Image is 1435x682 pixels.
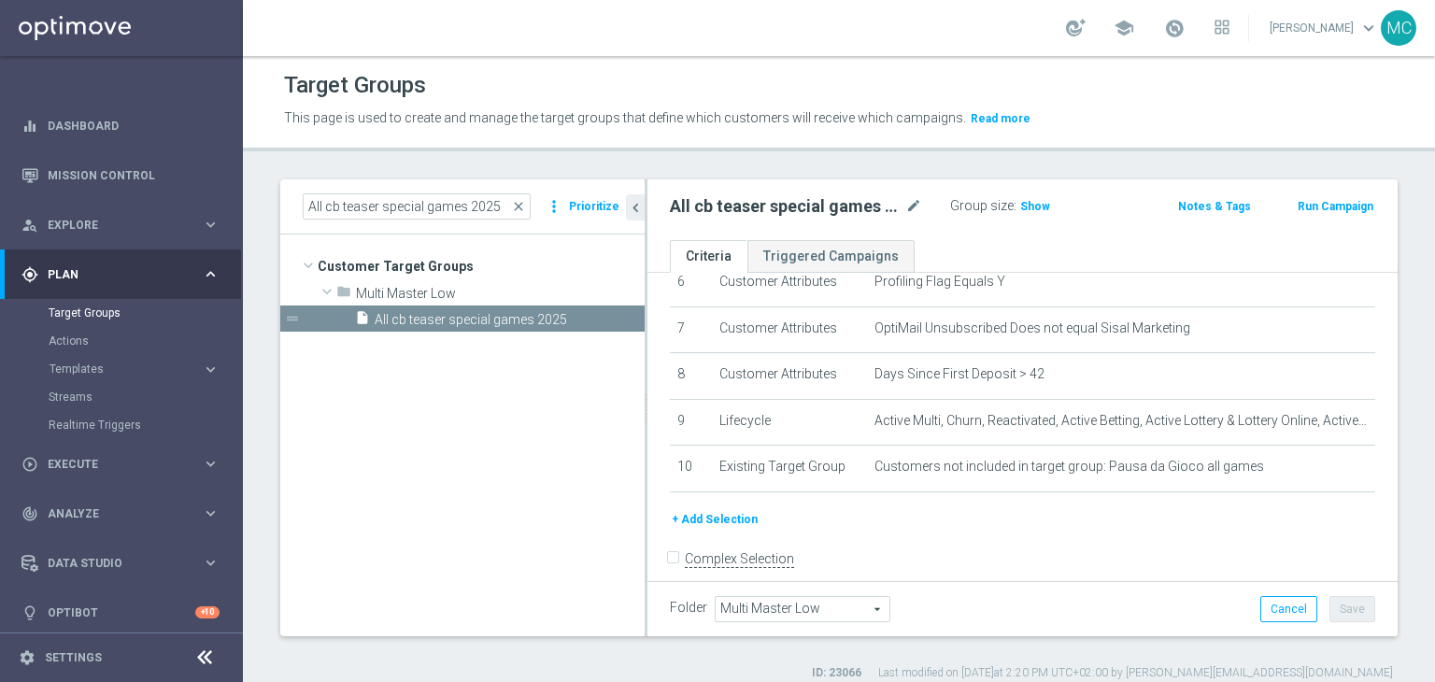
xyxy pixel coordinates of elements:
td: 6 [670,260,712,306]
span: OptiMail Unsubscribed Does not equal Sisal Marketing [874,320,1190,336]
span: Show [1020,200,1050,213]
td: 8 [670,353,712,400]
i: keyboard_arrow_right [202,504,220,522]
input: Quick find group or folder [303,193,531,220]
td: Existing Target Group [712,446,867,492]
div: Streams [49,383,241,411]
i: folder [336,284,351,305]
button: track_changes Analyze keyboard_arrow_right [21,506,220,521]
button: Run Campaign [1296,196,1375,217]
button: Save [1329,596,1375,622]
span: close [511,199,526,214]
i: settings [19,649,36,666]
span: Customers not included in target group: Pausa da Gioco all games [874,459,1264,475]
a: [PERSON_NAME]keyboard_arrow_down [1268,14,1381,42]
button: equalizer Dashboard [21,119,220,134]
a: Actions [49,334,194,348]
h2: All cb teaser special games 2025 [670,195,902,218]
div: Templates [49,355,241,383]
button: Data Studio keyboard_arrow_right [21,556,220,571]
label: Group size [950,198,1014,214]
div: Execute [21,456,202,473]
button: Prioritize [566,194,622,220]
div: Actions [49,327,241,355]
button: lightbulb Optibot +10 [21,605,220,620]
div: Templates [50,363,202,375]
div: Data Studio [21,555,202,572]
i: mode_edit [905,195,922,218]
button: Read more [969,108,1032,129]
span: Active Multi, Churn, Reactivated, Active Betting, Active Lottery & Lottery Online, Active Casino,... [874,413,1368,429]
a: Mission Control [48,150,220,200]
button: Cancel [1260,596,1317,622]
div: play_circle_outline Execute keyboard_arrow_right [21,457,220,472]
button: gps_fixed Plan keyboard_arrow_right [21,267,220,282]
td: 7 [670,306,712,353]
td: Customer Attributes [712,306,867,353]
div: Target Groups [49,299,241,327]
span: Explore [48,220,202,231]
a: Triggered Campaigns [747,240,915,273]
td: Lifecycle [712,399,867,446]
label: : [1014,198,1016,214]
label: Last modified on [DATE] at 2:20 PM UTC+02:00 by [PERSON_NAME][EMAIL_ADDRESS][DOMAIN_NAME] [878,665,1393,681]
div: Mission Control [21,150,220,200]
span: All cb teaser special games 2025 [375,312,645,328]
i: person_search [21,217,38,234]
a: Settings [45,652,102,663]
a: Dashboard [48,101,220,150]
i: chevron_left [627,199,645,217]
td: 10 [670,446,712,492]
span: This page is used to create and manage the target groups that define which customers will receive... [284,110,966,125]
i: play_circle_outline [21,456,38,473]
i: insert_drive_file [355,310,370,332]
div: Optibot [21,588,220,637]
span: Days Since First Deposit > 42 [874,366,1044,382]
i: more_vert [545,193,563,220]
span: Profiling Flag Equals Y [874,274,1005,290]
div: Analyze [21,505,202,522]
a: Criteria [670,240,747,273]
td: 9 [670,399,712,446]
i: gps_fixed [21,266,38,283]
button: Notes & Tags [1176,196,1253,217]
i: track_changes [21,505,38,522]
label: Folder [670,600,707,616]
div: +10 [195,606,220,618]
i: keyboard_arrow_right [202,265,220,283]
span: Data Studio [48,558,202,569]
i: equalizer [21,118,38,135]
button: + Add Selection [670,509,760,530]
button: Templates keyboard_arrow_right [49,362,220,377]
i: lightbulb [21,604,38,621]
i: keyboard_arrow_right [202,216,220,234]
div: MC [1381,10,1416,46]
span: Customer Target Groups [318,253,645,279]
div: Realtime Triggers [49,411,241,439]
a: Realtime Triggers [49,418,194,433]
a: Streams [49,390,194,405]
label: Complex Selection [685,550,794,568]
td: Customer Attributes [712,353,867,400]
button: Mission Control [21,168,220,183]
i: keyboard_arrow_right [202,455,220,473]
i: keyboard_arrow_right [202,361,220,378]
span: school [1114,18,1134,38]
i: keyboard_arrow_right [202,554,220,572]
td: Customer Attributes [712,260,867,306]
label: ID: 23066 [812,665,861,681]
button: chevron_left [626,194,645,220]
span: Plan [48,269,202,280]
div: Explore [21,217,202,234]
div: Dashboard [21,101,220,150]
button: person_search Explore keyboard_arrow_right [21,218,220,233]
span: keyboard_arrow_down [1358,18,1379,38]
